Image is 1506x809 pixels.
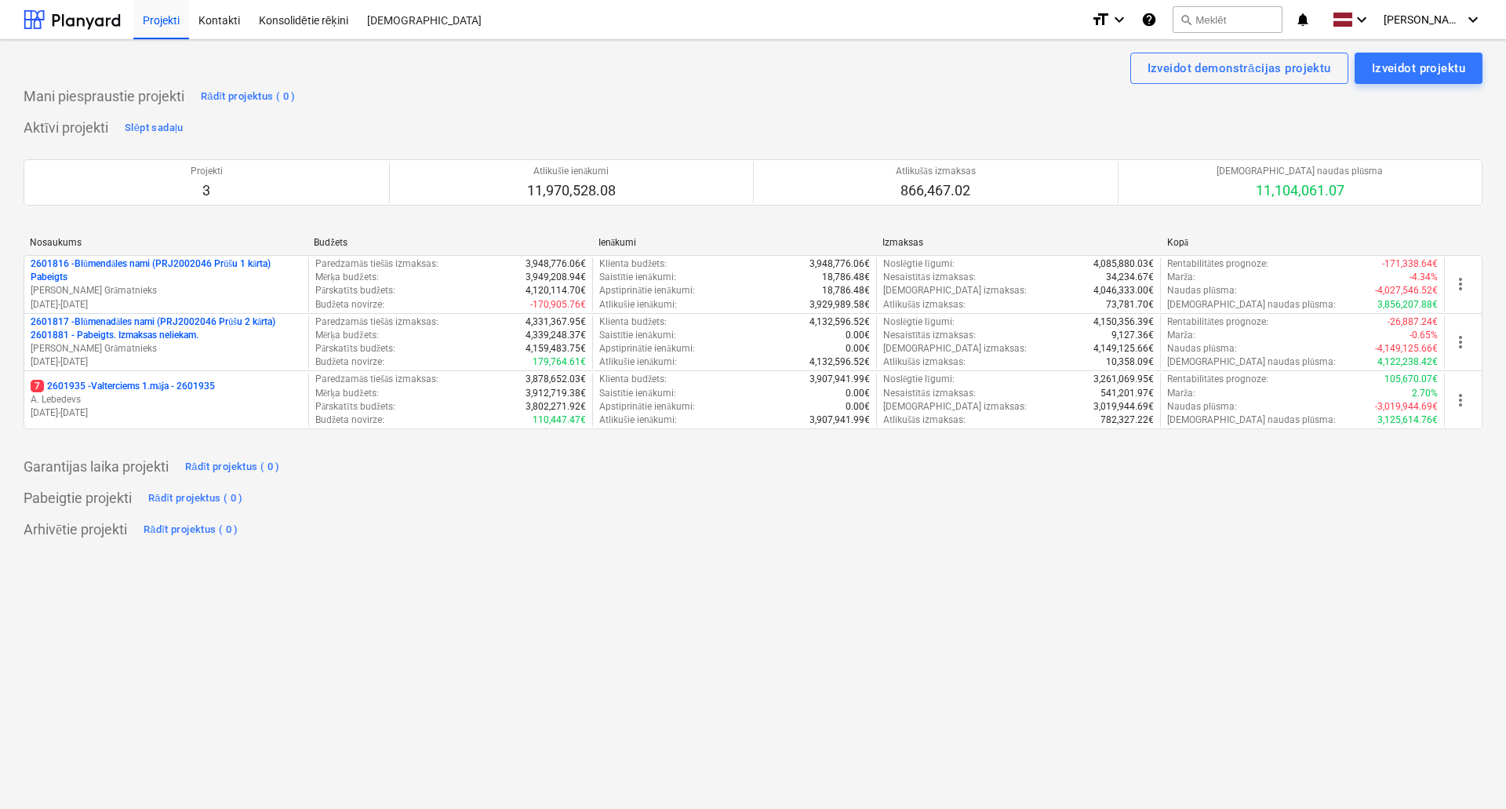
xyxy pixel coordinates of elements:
[533,414,586,427] p: 110,447.47€
[1451,275,1470,293] span: more_vert
[1410,271,1438,284] p: -4.34%
[599,400,695,414] p: Apstiprinātie ienākumi :
[315,329,379,342] p: Mērķa budžets :
[598,237,870,249] div: Ienākumi
[1384,373,1438,386] p: 105,670.07€
[1167,329,1195,342] p: Marža :
[809,257,870,271] p: 3,948,776.06€
[31,257,302,284] p: 2601816 - Blūmendāles nami (PRJ2002046 Prūšu 1 kārta) Pabeigts
[846,329,870,342] p: 0.00€
[599,298,677,312] p: Atlikušie ienākumi :
[24,520,127,539] p: Arhivētie projekti
[24,87,184,106] p: Mani piespraustie projekti
[883,271,976,284] p: Nesaistītās izmaksas :
[1384,13,1462,26] span: [PERSON_NAME]
[599,284,695,297] p: Apstiprinātie ienākumi :
[1167,400,1237,414] p: Naudas plūsma :
[315,400,395,414] p: Pārskatīts budžets :
[1100,387,1154,400] p: 541,201.97€
[1130,53,1348,84] button: Izveidot demonstrācijas projektu
[1377,414,1438,427] p: 3,125,614.76€
[314,237,585,249] div: Budžets
[883,342,1027,355] p: [DEMOGRAPHIC_DATA] izmaksas :
[1106,271,1154,284] p: 34,234.67€
[883,315,955,329] p: Noslēgtie līgumi :
[315,342,395,355] p: Pārskatīts budžets :
[599,414,677,427] p: Atlikušie ienākumi :
[121,115,187,140] button: Slēpt sadaļu
[197,84,300,109] button: Rādīt projektus ( 0 )
[315,284,395,297] p: Pārskatīts budžets :
[822,284,870,297] p: 18,786.48€
[315,373,438,386] p: Paredzamās tiešās izmaksas :
[1217,181,1383,200] p: 11,104,061.07
[315,298,384,312] p: Budžeta novirze :
[31,315,302,370] div: 2601817 -Blūmenadāles nami (PRJ2002046 Prūšu 2 kārta) 2601881 - Pabeigts. Izmaksas neliekam.[PERS...
[1412,387,1438,400] p: 2.70%
[1167,373,1268,386] p: Rentabilitātes prognoze :
[1464,10,1482,29] i: keyboard_arrow_down
[181,454,284,479] button: Rādīt projektus ( 0 )
[1410,329,1438,342] p: -0.65%
[1173,6,1282,33] button: Meklēt
[846,400,870,414] p: 0.00€
[883,373,955,386] p: Noslēgtie līgumi :
[599,373,667,386] p: Klienta budžets :
[1167,355,1336,369] p: [DEMOGRAPHIC_DATA] naudas plūsma :
[1295,10,1311,29] i: notifications
[1167,342,1237,355] p: Naudas plūsma :
[1388,315,1438,329] p: -26,887.24€
[1428,734,1506,809] iframe: Chat Widget
[533,355,586,369] p: 179,764.61€
[1375,400,1438,414] p: -3,019,944.69€
[1093,257,1154,271] p: 4,085,880.03€
[144,521,238,539] div: Rādīt projektus ( 0 )
[1382,257,1438,271] p: -171,338.64€
[1167,271,1195,284] p: Marža :
[599,315,667,329] p: Klienta budžets :
[896,165,976,178] p: Atlikušās izmaksas
[31,315,302,342] p: 2601817 - Blūmenadāles nami (PRJ2002046 Prūšu 2 kārta) 2601881 - Pabeigts. Izmaksas neliekam.
[1180,13,1192,26] span: search
[1375,284,1438,297] p: -4,027,546.52€
[883,298,966,312] p: Atlikušās izmaksas :
[1110,10,1129,29] i: keyboard_arrow_down
[1167,298,1336,312] p: [DEMOGRAPHIC_DATA] naudas plūsma :
[883,355,966,369] p: Atlikušās izmaksas :
[30,237,301,248] div: Nosaukums
[315,271,379,284] p: Mērķa budžets :
[1352,10,1371,29] i: keyboard_arrow_down
[315,414,384,427] p: Budžeta novirze :
[1093,284,1154,297] p: 4,046,333.00€
[1451,333,1470,352] span: more_vert
[530,298,586,312] p: -170,905.76€
[527,181,616,200] p: 11,970,528.08
[1167,284,1237,297] p: Naudas plūsma :
[201,88,296,106] div: Rādīt projektus ( 0 )
[31,355,302,369] p: [DATE] - [DATE]
[809,355,870,369] p: 4,132,596.52€
[191,165,223,178] p: Projekti
[1167,315,1268,329] p: Rentabilitātes prognoze :
[882,237,1154,248] div: Izmaksas
[24,118,108,137] p: Aktīvi projekti
[883,414,966,427] p: Atlikušās izmaksas :
[599,355,677,369] p: Atlikušie ienākumi :
[185,458,280,476] div: Rādīt projektus ( 0 )
[140,517,242,542] button: Rādīt projektus ( 0 )
[809,298,870,312] p: 3,929,989.58€
[1093,400,1154,414] p: 3,019,944.69€
[31,380,302,420] div: 72601935 -Valterciems 1.māja - 2601935A. Lebedevs[DATE]-[DATE]
[1167,387,1195,400] p: Marža :
[315,355,384,369] p: Budžeta novirze :
[599,329,676,342] p: Saistītie ienākumi :
[1217,165,1383,178] p: [DEMOGRAPHIC_DATA] naudas plūsma
[883,387,976,400] p: Nesaistītās izmaksas :
[526,373,586,386] p: 3,878,652.03€
[1106,355,1154,369] p: 10,358.09€
[526,387,586,400] p: 3,912,719.38€
[526,342,586,355] p: 4,159,483.75€
[809,414,870,427] p: 3,907,941.99€
[1375,342,1438,355] p: -4,149,125.66€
